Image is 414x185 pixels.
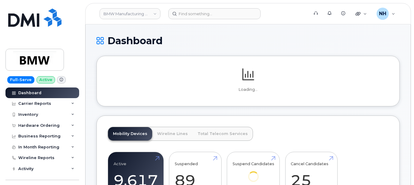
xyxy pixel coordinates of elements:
a: Wireline Lines [152,127,193,141]
a: Total Telecom Services [193,127,253,141]
p: Loading... [108,87,388,92]
a: Mobility Devices [108,127,152,141]
h1: Dashboard [96,35,400,46]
